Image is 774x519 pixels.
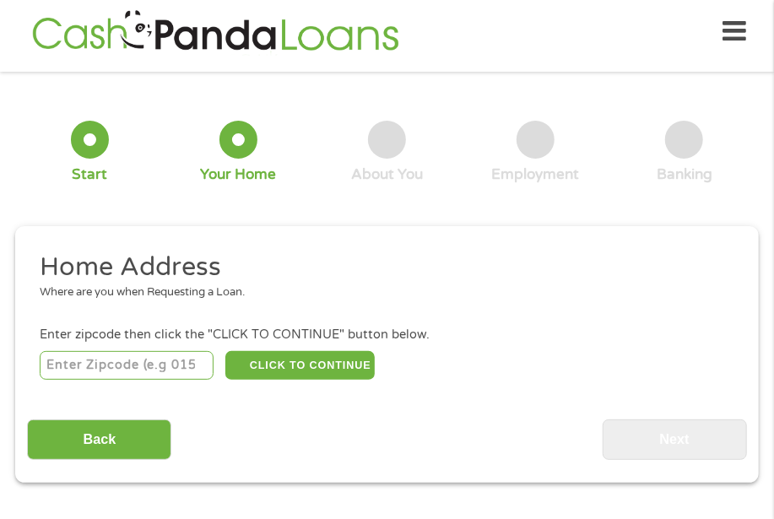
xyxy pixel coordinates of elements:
[40,251,723,284] h2: Home Address
[657,165,712,184] div: Banking
[492,165,580,184] div: Employment
[27,8,403,56] img: GetLoanNow Logo
[225,351,375,380] button: CLICK TO CONTINUE
[72,165,107,184] div: Start
[351,165,423,184] div: About You
[27,419,171,461] input: Back
[200,165,276,184] div: Your Home
[40,326,734,344] div: Enter zipcode then click the "CLICK TO CONTINUE" button below.
[603,419,747,461] input: Next
[40,284,723,301] div: Where are you when Requesting a Loan.
[40,351,214,380] input: Enter Zipcode (e.g 01510)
